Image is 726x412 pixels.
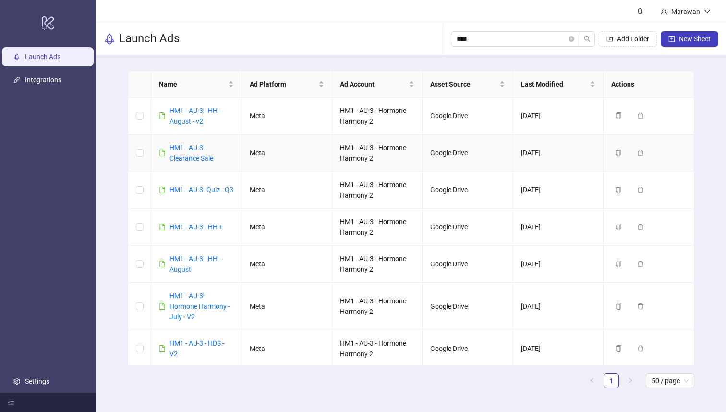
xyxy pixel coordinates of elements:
[513,98,604,135] td: [DATE]
[513,283,604,330] td: [DATE]
[513,172,604,209] td: [DATE]
[584,373,600,388] button: left
[340,79,407,89] span: Ad Account
[332,283,423,330] td: HM1 - AU-3 - Hormone Harmony 2
[169,107,221,125] a: HM1 - AU-3 - HH - August - v2
[332,330,423,367] td: HM1 - AU-3 - Hormone Harmony 2
[637,150,644,156] span: delete
[569,36,574,42] button: close-circle
[668,36,675,42] span: plus-square
[704,8,711,15] span: down
[615,303,622,310] span: copy
[159,345,166,352] span: file
[159,112,166,119] span: file
[332,71,423,98] th: Ad Account
[423,135,513,172] td: Google Drive
[332,98,423,135] td: HM1 - AU-3 - Hormone Harmony 2
[242,98,332,135] td: Meta
[589,377,595,383] span: left
[606,36,613,42] span: folder-add
[423,283,513,330] td: Google Drive
[584,36,591,42] span: search
[513,330,604,367] td: [DATE]
[628,377,633,383] span: right
[637,345,644,352] span: delete
[623,373,638,388] button: right
[513,135,604,172] td: [DATE]
[652,374,689,388] span: 50 / page
[637,112,644,119] span: delete
[242,71,332,98] th: Ad Platform
[169,223,223,231] a: HM1 - AU-3 - HH +
[637,303,644,310] span: delete
[159,303,166,310] span: file
[661,8,667,15] span: user
[615,261,622,267] span: copy
[242,283,332,330] td: Meta
[667,6,704,17] div: Marawan
[332,209,423,246] td: HM1 - AU-3 - Hormone Harmony 2
[25,377,49,385] a: Settings
[332,135,423,172] td: HM1 - AU-3 - Hormone Harmony 2
[104,33,115,45] span: rocket
[242,135,332,172] td: Meta
[159,224,166,230] span: file
[25,53,60,61] a: Launch Ads
[242,209,332,246] td: Meta
[521,79,588,89] span: Last Modified
[169,339,224,358] a: HM1 - AU-3 - HDS - V2
[637,261,644,267] span: delete
[513,209,604,246] td: [DATE]
[151,71,242,98] th: Name
[169,144,213,162] a: HM1 - AU-3 - Clearance Sale
[169,186,233,194] a: HM1 - AU-3 -Quiz - Q3
[615,150,622,156] span: copy
[615,345,622,352] span: copy
[623,373,638,388] li: Next Page
[250,79,316,89] span: Ad Platform
[159,79,226,89] span: Name
[604,71,694,98] th: Actions
[617,35,649,43] span: Add Folder
[8,399,14,406] span: menu-fold
[430,79,497,89] span: Asset Source
[119,31,180,47] h3: Launch Ads
[637,224,644,230] span: delete
[604,374,618,388] a: 1
[513,71,604,98] th: Last Modified
[423,209,513,246] td: Google Drive
[637,187,644,193] span: delete
[242,330,332,367] td: Meta
[679,35,711,43] span: New Sheet
[584,373,600,388] li: Previous Page
[615,112,622,119] span: copy
[332,172,423,209] td: HM1 - AU-3 - Hormone Harmony 2
[242,172,332,209] td: Meta
[661,31,718,47] button: New Sheet
[637,8,643,14] span: bell
[169,292,230,321] a: HM1 - AU-3- Hormone Harmony - July - V2
[25,76,61,84] a: Integrations
[332,246,423,283] td: HM1 - AU-3 - Hormone Harmony 2
[615,224,622,230] span: copy
[423,246,513,283] td: Google Drive
[423,71,513,98] th: Asset Source
[423,98,513,135] td: Google Drive
[513,246,604,283] td: [DATE]
[423,330,513,367] td: Google Drive
[615,187,622,193] span: copy
[423,172,513,209] td: Google Drive
[159,150,166,156] span: file
[599,31,657,47] button: Add Folder
[159,261,166,267] span: file
[169,255,221,273] a: HM1 - AU-3 - HH - August
[646,373,694,388] div: Page Size
[242,246,332,283] td: Meta
[159,187,166,193] span: file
